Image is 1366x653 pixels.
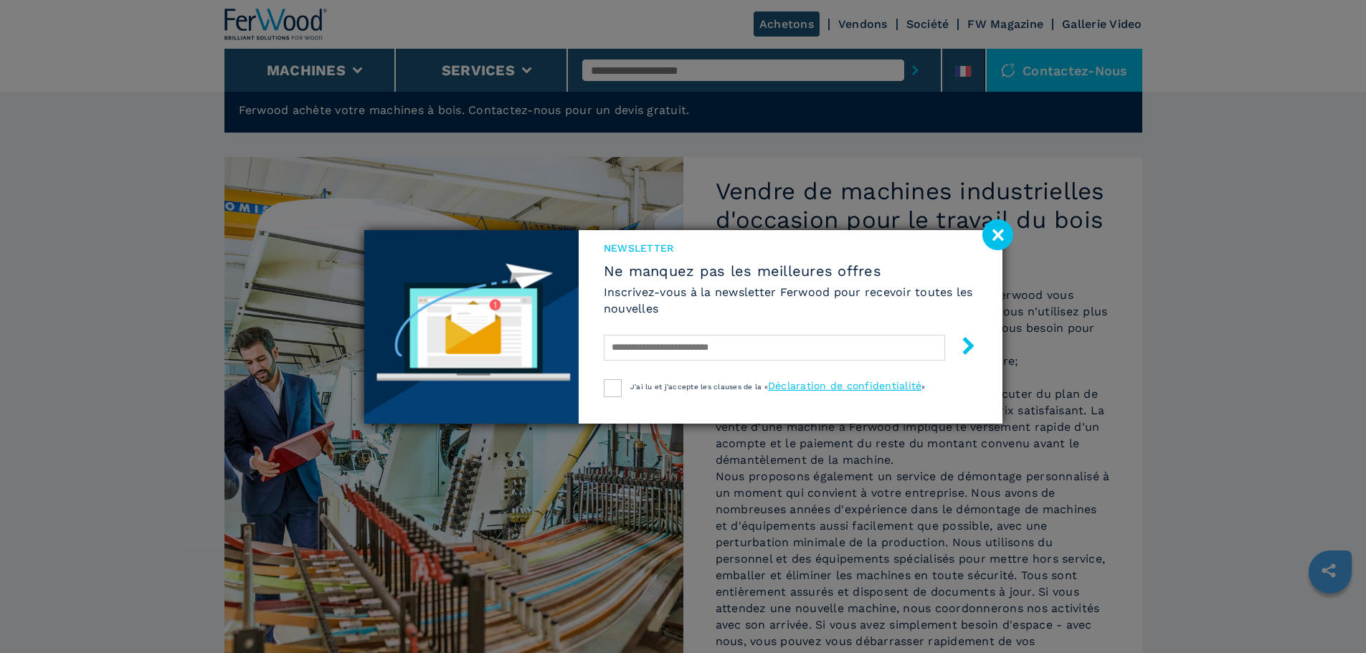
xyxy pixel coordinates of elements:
span: Ne manquez pas les meilleures offres [604,262,977,280]
span: J'ai lu et j'accepte les clauses de la « [630,383,768,391]
span: » [921,383,925,391]
button: submit-button [945,331,977,365]
img: Newsletter image [364,230,579,424]
a: Déclaration de confidentialité [768,380,922,391]
span: Newsletter [604,241,977,255]
h6: Inscrivez-vous à la newsletter Ferwood pour recevoir toutes les nouvelles [604,284,977,317]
